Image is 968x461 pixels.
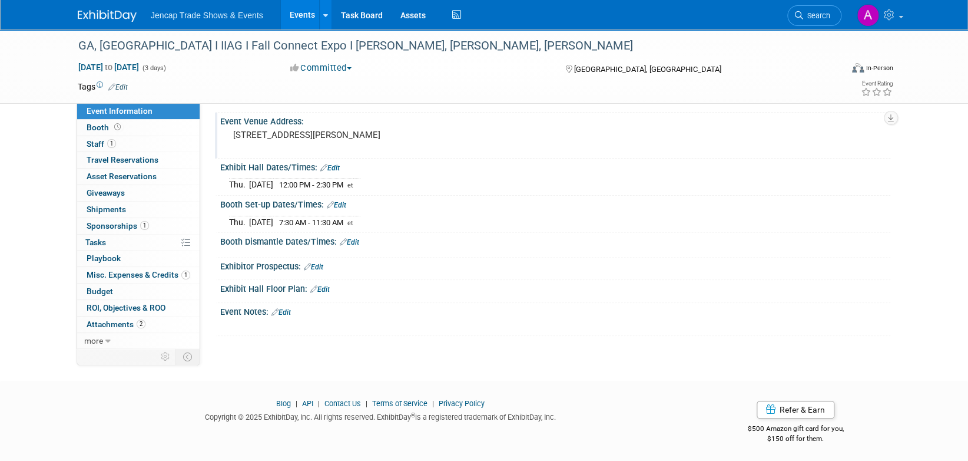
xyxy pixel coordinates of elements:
img: Format-Inperson.png [852,63,864,73]
span: Jencap Trade Shows & Events [151,11,263,20]
span: Shipments [87,205,126,214]
span: to [103,62,114,72]
a: Privacy Policy [439,399,485,408]
div: Event Format [772,61,893,79]
div: Exhibit Hall Floor Plan: [220,280,890,295]
a: Budget [77,284,200,299]
span: Budget [87,287,113,296]
td: Thu. [229,216,249,228]
span: [GEOGRAPHIC_DATA], [GEOGRAPHIC_DATA] [573,65,721,74]
span: | [293,399,300,408]
div: Exhibit Hall Dates/Times: [220,159,890,174]
div: GA, [GEOGRAPHIC_DATA] I IIAG I Fall Connect Expo I [PERSON_NAME], [PERSON_NAME], [PERSON_NAME] [74,35,824,57]
td: [DATE] [249,179,273,191]
span: Sponsorships [87,221,149,230]
a: Event Information [77,103,200,119]
td: [DATE] [249,216,273,228]
span: et [347,182,353,189]
button: Committed [286,62,356,74]
div: Event Rating [861,81,893,87]
span: 7:30 AM - 11:30 AM [279,218,343,227]
a: Misc. Expenses & Credits1 [77,267,200,283]
span: Search [803,11,830,20]
a: Shipments [77,202,200,218]
span: 1 [107,139,116,148]
a: Travel Reservations [77,152,200,168]
span: | [429,399,437,408]
a: Blog [276,399,291,408]
span: 1 [181,271,190,279]
span: [DATE] [DATE] [78,62,140,73]
div: Event Notes: [220,303,890,318]
span: 2 [137,320,145,328]
a: ROI, Objectives & ROO [77,300,200,316]
span: 12:00 PM - 2:30 PM [279,180,343,189]
a: Refer & Earn [757,401,834,419]
span: Attachments [87,320,145,329]
span: Asset Reservations [87,172,157,181]
a: Contact Us [324,399,361,408]
a: API [302,399,313,408]
a: Booth [77,120,200,136]
div: $500 Amazon gift card for you, [701,416,891,443]
a: Staff1 [77,136,200,152]
span: Travel Reservations [87,155,158,164]
a: Giveaways [77,185,200,201]
span: more [84,336,103,345]
div: Event Venue Address: [220,113,890,127]
a: Edit [271,308,291,317]
a: Edit [304,263,323,271]
a: Asset Reservations [77,169,200,185]
a: Edit [327,201,346,209]
a: Sponsorships1 [77,218,200,234]
a: Search [787,5,841,26]
td: Personalize Event Tab Strip [155,349,176,364]
sup: ® [411,412,415,419]
div: $150 off for them. [701,434,891,444]
a: Tasks [77,235,200,251]
td: Thu. [229,179,249,191]
a: Terms of Service [372,399,427,408]
span: Booth not reserved yet [112,123,123,131]
span: Misc. Expenses & Credits [87,270,190,279]
div: Booth Set-up Dates/Times: [220,196,890,211]
span: Playbook [87,253,121,263]
a: Playbook [77,251,200,266]
span: Staff [87,139,116,149]
img: Allison Sharpe [857,4,879,27]
a: more [77,333,200,349]
span: Tasks [85,238,106,247]
span: | [363,399,370,408]
a: Edit [320,164,340,172]
span: ROI, Objectives & ROO [87,303,165,312]
div: Exhibitor Prospectus: [220,258,890,273]
span: et [347,219,353,227]
a: Edit [340,238,359,246]
img: ExhibitDay [78,10,137,22]
a: Edit [108,83,128,91]
td: Tags [78,81,128,93]
pre: [STREET_ADDRESS][PERSON_NAME] [233,130,486,140]
span: | [315,399,323,408]
span: (3 days) [141,64,166,72]
span: Booth [87,123,123,132]
a: Edit [310,285,330,294]
div: Booth Dismantle Dates/Times: [220,233,890,248]
div: Copyright © 2025 ExhibitDay, Inc. All rights reserved. ExhibitDay is a registered trademark of Ex... [78,409,683,423]
td: Toggle Event Tabs [176,349,200,364]
span: 1 [140,221,149,230]
span: Event Information [87,106,153,116]
div: In-Person [866,64,893,73]
span: Giveaways [87,188,125,197]
a: Attachments2 [77,317,200,332]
